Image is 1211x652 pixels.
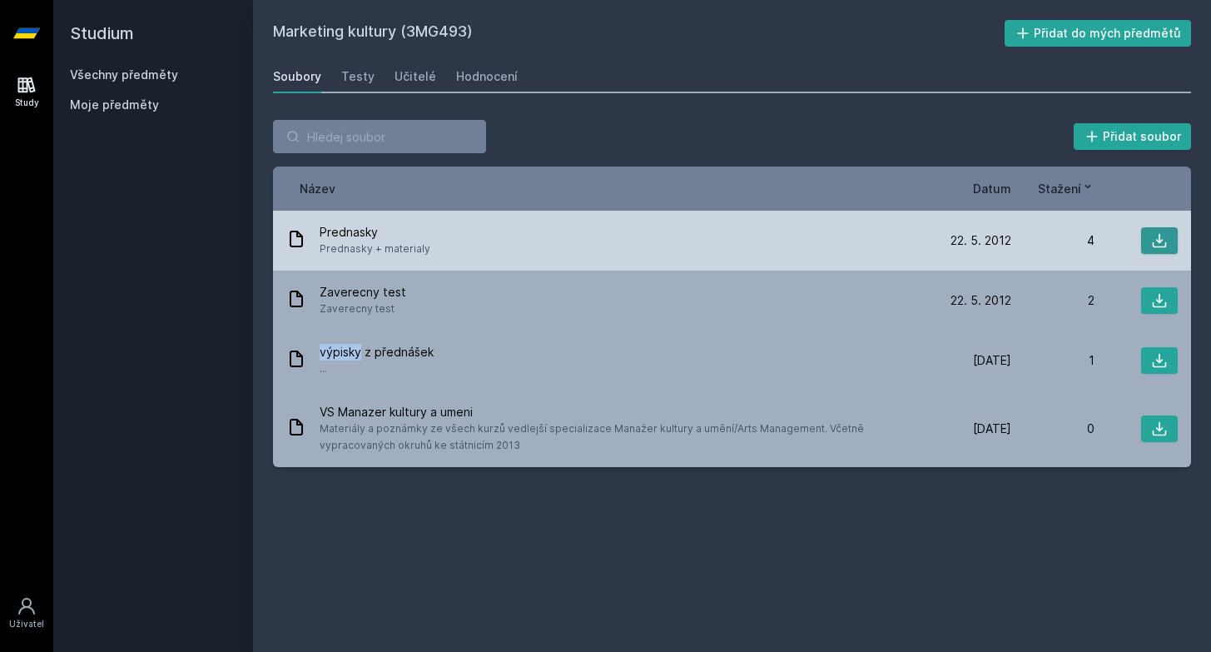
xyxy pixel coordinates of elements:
div: 2 [1011,292,1094,309]
a: Testy [341,60,375,93]
a: Study [3,67,50,117]
button: Přidat do mých předmětů [1005,20,1192,47]
span: Stažení [1038,180,1081,197]
div: Soubory [273,68,321,85]
span: Materiály a poznámky ze všech kurzů vedlejší specializace Manažer kultury a umění/Arts Management... [320,421,921,454]
span: ... [320,361,434,377]
div: Uživatel [9,618,44,630]
span: výpisky z přednášek [320,344,434,361]
span: [DATE] [973,421,1011,437]
button: Stažení [1038,180,1094,197]
span: Zaverecny test [320,284,406,301]
button: Název [300,180,335,197]
div: Učitelé [395,68,436,85]
a: Uživatel [3,588,50,639]
span: Prednasky + materialy [320,241,430,257]
span: VS Manazer kultury a umeni [320,404,921,421]
a: Hodnocení [456,60,518,93]
span: Moje předměty [70,97,159,113]
a: Všechny předměty [70,67,178,82]
a: Učitelé [395,60,436,93]
span: Zaverecny test [320,301,406,317]
span: [DATE] [973,352,1011,369]
span: 22. 5. 2012 [950,292,1011,309]
div: Testy [341,68,375,85]
div: 1 [1011,352,1094,369]
div: 0 [1011,421,1094,437]
div: Hodnocení [456,68,518,85]
input: Hledej soubor [273,120,486,153]
div: 4 [1011,232,1094,249]
span: 22. 5. 2012 [950,232,1011,249]
button: Datum [973,180,1011,197]
h2: Marketing kultury (3MG493) [273,20,1005,47]
span: Prednasky [320,224,430,241]
div: Study [15,97,39,109]
button: Přidat soubor [1074,123,1192,150]
a: Soubory [273,60,321,93]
